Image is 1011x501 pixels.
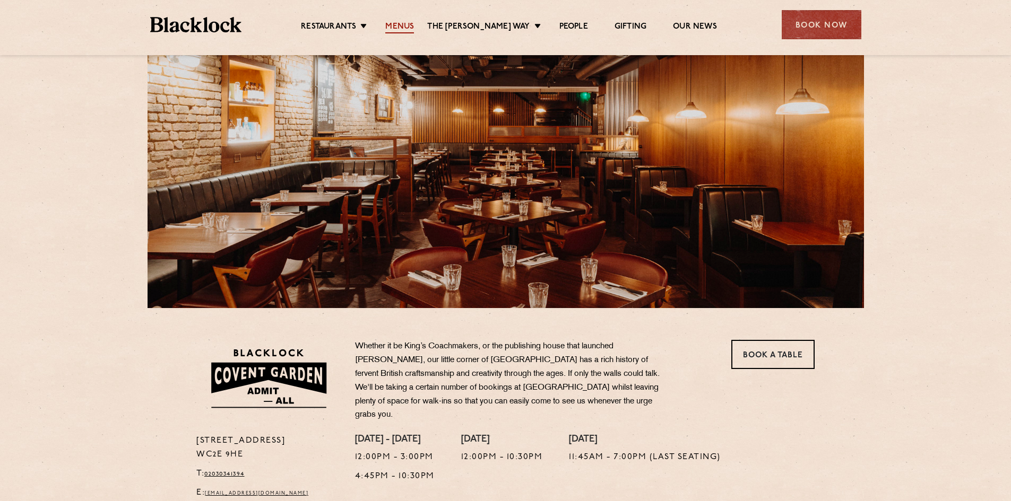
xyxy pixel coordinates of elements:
[427,22,530,33] a: The [PERSON_NAME] Way
[461,434,543,446] h4: [DATE]
[355,470,435,484] p: 4:45pm - 10:30pm
[204,471,245,477] a: 02030341394
[196,486,339,500] p: E:
[205,491,308,496] a: [EMAIL_ADDRESS][DOMAIN_NAME]
[355,451,435,464] p: 12:00pm - 3:00pm
[673,22,717,33] a: Our News
[731,340,815,369] a: Book a Table
[301,22,356,33] a: Restaurants
[559,22,588,33] a: People
[355,340,668,422] p: Whether it be King’s Coachmakers, or the publishing house that launched [PERSON_NAME], our little...
[355,434,435,446] h4: [DATE] - [DATE]
[461,451,543,464] p: 12:00pm - 10:30pm
[196,467,339,481] p: T:
[782,10,861,39] div: Book Now
[385,22,414,33] a: Menus
[196,434,339,462] p: [STREET_ADDRESS] WC2E 9HE
[569,434,721,446] h4: [DATE]
[615,22,646,33] a: Gifting
[196,340,339,417] img: BLA_1470_CoventGarden_Website_Solid.svg
[569,451,721,464] p: 11:45am - 7:00pm (Last Seating)
[150,17,242,32] img: BL_Textured_Logo-footer-cropped.svg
